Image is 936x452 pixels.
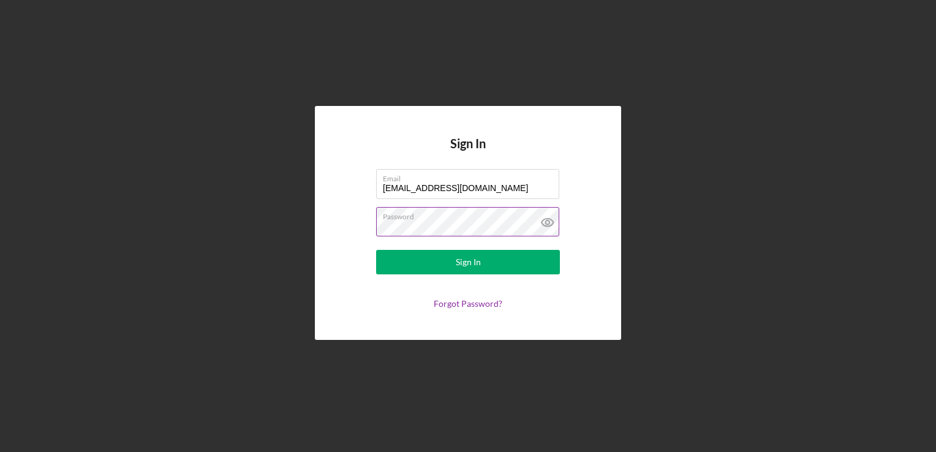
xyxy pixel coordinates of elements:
[434,298,502,309] a: Forgot Password?
[376,250,560,274] button: Sign In
[450,137,486,169] h4: Sign In
[383,208,559,221] label: Password
[383,170,559,183] label: Email
[456,250,481,274] div: Sign In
